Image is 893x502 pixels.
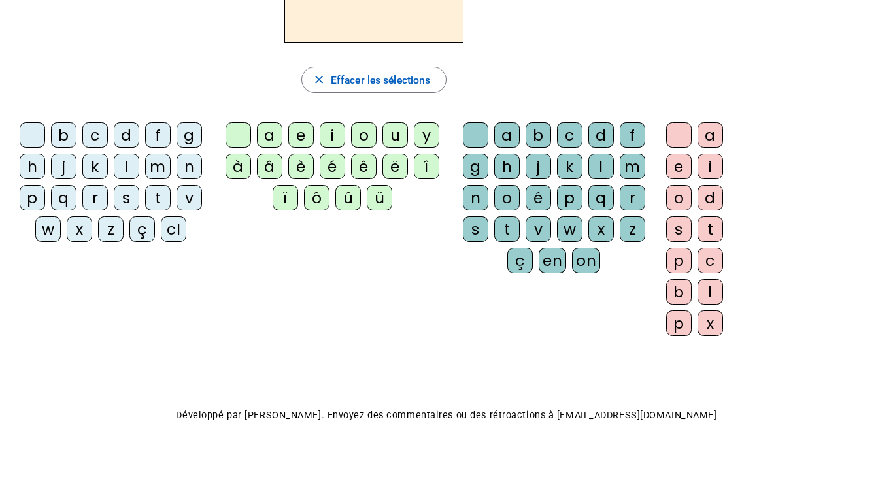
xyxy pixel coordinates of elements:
div: r [620,185,645,210]
div: é [320,154,345,179]
div: ô [304,185,329,210]
div: g [177,122,202,148]
div: a [494,122,520,148]
div: z [620,216,645,242]
div: à [226,154,251,179]
div: m [620,154,645,179]
div: b [51,122,76,148]
div: s [463,216,488,242]
div: t [698,216,723,242]
div: a [698,122,723,148]
div: k [82,154,108,179]
div: f [145,122,171,148]
div: k [557,154,582,179]
div: w [557,216,582,242]
div: t [145,185,171,210]
div: û [335,185,361,210]
div: d [114,122,139,148]
div: d [698,185,723,210]
div: s [666,216,692,242]
div: è [288,154,314,179]
div: i [698,154,723,179]
div: â [257,154,282,179]
div: w [35,216,61,242]
div: q [51,185,76,210]
div: j [526,154,551,179]
div: o [494,185,520,210]
div: ê [351,154,377,179]
div: t [494,216,520,242]
div: é [526,185,551,210]
div: n [463,185,488,210]
div: en [539,248,566,273]
div: v [526,216,551,242]
div: x [67,216,92,242]
div: d [588,122,614,148]
div: s [114,185,139,210]
div: p [20,185,45,210]
div: e [288,122,314,148]
button: Effacer les sélections [301,67,447,93]
mat-icon: close [312,73,326,86]
span: Effacer les sélections [331,71,430,89]
div: b [666,279,692,305]
div: x [698,310,723,336]
div: p [666,248,692,273]
div: f [620,122,645,148]
div: ï [273,185,298,210]
div: l [698,279,723,305]
div: cl [161,216,186,242]
div: n [177,154,202,179]
div: x [588,216,614,242]
div: on [572,248,600,273]
div: ç [507,248,533,273]
div: c [557,122,582,148]
div: r [82,185,108,210]
div: o [351,122,377,148]
div: q [588,185,614,210]
div: j [51,154,76,179]
p: Développé par [PERSON_NAME]. Envoyez des commentaires ou des rétroactions à [EMAIL_ADDRESS][DOMAI... [12,407,881,424]
div: a [257,122,282,148]
div: g [463,154,488,179]
div: ë [382,154,408,179]
div: ü [367,185,392,210]
div: e [666,154,692,179]
div: y [414,122,439,148]
div: v [177,185,202,210]
div: u [382,122,408,148]
div: l [588,154,614,179]
div: p [666,310,692,336]
div: î [414,154,439,179]
div: z [98,216,124,242]
div: h [20,154,45,179]
div: h [494,154,520,179]
div: p [557,185,582,210]
div: o [666,185,692,210]
div: c [82,122,108,148]
div: l [114,154,139,179]
div: m [145,154,171,179]
div: ç [129,216,155,242]
div: b [526,122,551,148]
div: c [698,248,723,273]
div: i [320,122,345,148]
